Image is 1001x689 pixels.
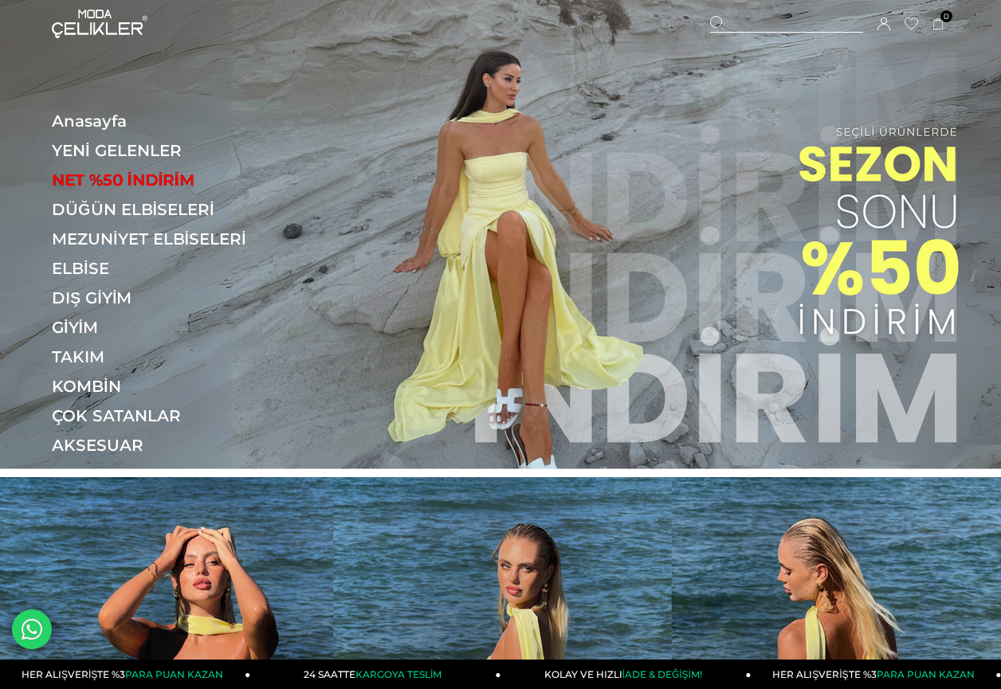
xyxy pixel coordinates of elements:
a: KOMBİN [52,377,271,396]
a: TAKIM [52,347,271,366]
a: YENİ GELENLER [52,141,271,160]
a: GİYİM [52,318,271,337]
span: PARA PUAN KAZAN [877,668,975,680]
span: 0 [940,10,952,22]
a: DIŞ GİYİM [52,288,271,307]
a: MEZUNİYET ELBİSELERİ [52,229,271,249]
a: ELBİSE [52,259,271,278]
span: PARA PUAN KAZAN [125,668,223,680]
a: AKSESUAR [52,436,271,455]
a: ÇOK SATANLAR [52,406,271,425]
img: logo [52,10,147,38]
span: İADE & DEĞİŞİM! [622,668,702,680]
a: 24 SAATTEKARGOYA TESLİM [250,660,500,689]
span: KARGOYA TESLİM [355,668,442,680]
a: Anasayfa [52,112,271,131]
a: HER ALIŞVERİŞTE %3PARA PUAN KAZAN [751,660,1001,689]
a: DÜĞÜN ELBİSELERİ [52,200,271,219]
a: KOLAY VE HIZLIİADE & DEĞİŞİM! [500,660,751,689]
a: NET %50 İNDİRİM [52,170,271,190]
a: 0 [932,18,944,30]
